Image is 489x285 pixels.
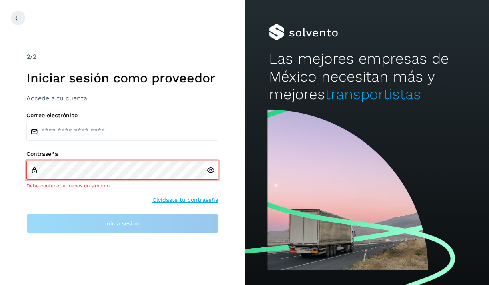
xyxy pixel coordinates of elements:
[152,196,218,204] a: Olvidaste tu contraseña
[269,50,465,103] h2: Las mejores empresas de México necesitan más y mejores
[325,86,421,103] span: transportistas
[26,182,218,189] div: Debe contener almenos un símbolo
[26,53,30,60] span: 2
[26,94,218,102] h3: Accede a tu cuenta
[26,52,218,62] div: /2
[26,151,218,157] label: Contraseña
[26,214,218,233] button: Inicia sesión
[26,112,218,119] label: Correo electrónico
[105,221,139,226] span: Inicia sesión
[26,70,218,86] h1: Iniciar sesión como proveedor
